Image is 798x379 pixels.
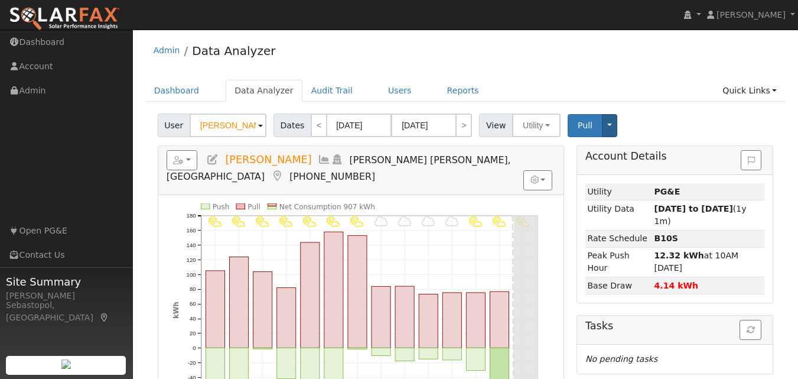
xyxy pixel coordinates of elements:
[438,80,488,102] a: Reports
[585,320,764,332] h5: Tasks
[654,204,733,213] strong: [DATE] to [DATE]
[585,230,652,247] td: Rate Schedule
[99,313,110,322] a: Map
[467,348,486,371] rect: onclick=""
[158,114,190,137] span: User
[398,216,412,226] i: 9/30 - Cloudy
[226,80,302,102] a: Data Analyzer
[187,359,196,366] text: -20
[206,154,219,166] a: Edit User (31284)
[714,80,786,102] a: Quick Links
[289,171,375,182] span: [PHONE_NUMBER]
[445,216,459,226] i: 10/02 - Cloudy
[6,274,126,290] span: Site Summary
[419,348,438,359] rect: onclick=""
[232,216,246,226] i: 9/23 - PartlyCloudy
[374,216,388,226] i: 9/29 - Cloudy
[301,242,320,348] rect: onclick=""
[209,216,222,226] i: 9/22 - PartlyCloudy
[395,348,414,361] rect: onclick=""
[467,293,486,348] rect: onclick=""
[193,345,196,351] text: 0
[741,150,761,170] button: Issue History
[379,80,421,102] a: Users
[253,272,272,348] rect: onclick=""
[490,291,509,348] rect: onclick=""
[206,271,224,348] rect: onclick=""
[213,203,230,211] text: Push
[279,216,293,226] i: 9/25 - PartlyCloudy
[568,114,602,137] button: Pull
[372,286,390,348] rect: onclick=""
[348,235,367,348] rect: onclick=""
[6,299,126,324] div: Sebastopol, [GEOGRAPHIC_DATA]
[331,154,344,166] a: Login As (last Never)
[324,232,343,348] rect: onclick=""
[372,348,390,356] rect: onclick=""
[654,204,747,226] span: (1y 1m)
[61,359,71,369] img: retrieve
[327,216,340,226] i: 9/27 - PartlyCloudy
[443,348,462,361] rect: onclick=""
[253,348,272,349] rect: onclick=""
[154,46,180,55] a: Admin
[493,216,506,226] i: 10/04 - PartlyCloudy
[145,80,209,102] a: Dashboard
[190,286,196,293] text: 80
[225,154,311,166] span: [PERSON_NAME]
[585,183,652,200] td: Utility
[273,114,311,137] span: Dates
[585,247,652,277] td: Peak Push Hour
[167,154,511,182] span: [PERSON_NAME] [PERSON_NAME], [GEOGRAPHIC_DATA]
[479,114,513,137] span: View
[6,290,126,302] div: [PERSON_NAME]
[578,121,592,130] span: Pull
[652,247,764,277] td: at 10AM [DATE]
[190,300,196,307] text: 60
[256,216,269,226] i: 9/24 - PartlyCloudy
[740,320,761,340] button: Refresh
[9,7,120,31] img: SolarFax
[585,150,764,163] h5: Account Details
[186,212,196,219] text: 180
[303,216,317,226] i: 9/26 - PartlyCloudy
[186,257,196,263] text: 120
[186,227,196,234] text: 160
[271,170,284,182] a: Map
[443,293,462,348] rect: onclick=""
[318,154,331,166] a: Multi-Series Graph
[716,10,786,20] span: [PERSON_NAME]
[186,271,196,278] text: 100
[419,294,438,348] rect: onclick=""
[585,277,652,294] td: Base Draw
[302,80,361,102] a: Audit Trail
[654,234,678,243] strong: F
[171,302,180,319] text: kWh
[455,114,472,137] a: >
[247,203,260,211] text: Pull
[192,44,275,58] a: Data Analyzer
[585,354,657,364] i: No pending tasks
[469,216,483,226] i: 10/03 - PartlyCloudy
[311,114,327,137] a: <
[229,257,248,348] rect: onclick=""
[351,216,364,226] i: 9/28 - PartlyCloudy
[190,315,196,322] text: 40
[422,216,435,226] i: 10/01 - Cloudy
[190,330,196,336] text: 20
[654,281,699,290] strong: 4.14 kWh
[279,203,375,211] text: Net Consumption 907 kWh
[186,242,196,248] text: 140
[190,114,266,137] input: Select a User
[348,348,367,349] rect: onclick=""
[512,114,561,137] button: Utility
[585,200,652,230] td: Utility Data
[277,348,296,379] rect: onclick=""
[654,251,704,260] strong: 12.32 kWh
[654,187,680,196] strong: ID: 16964911, authorized: 06/06/25
[395,286,414,348] rect: onclick=""
[277,288,296,348] rect: onclick=""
